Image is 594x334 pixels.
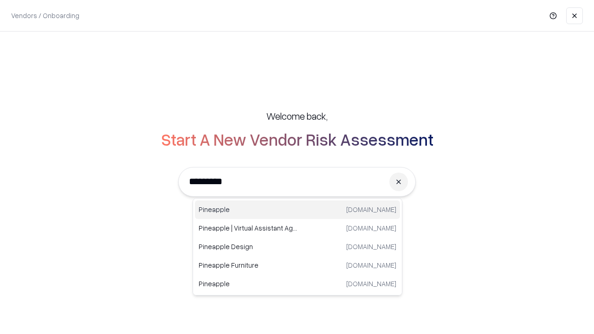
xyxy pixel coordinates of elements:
[346,205,396,214] p: [DOMAIN_NAME]
[199,223,297,233] p: Pineapple | Virtual Assistant Agency
[199,242,297,251] p: Pineapple Design
[346,260,396,270] p: [DOMAIN_NAME]
[199,205,297,214] p: Pineapple
[266,109,328,122] h5: Welcome back,
[161,130,433,148] h2: Start A New Vendor Risk Assessment
[199,279,297,289] p: Pineapple
[346,223,396,233] p: [DOMAIN_NAME]
[11,11,79,20] p: Vendors / Onboarding
[346,279,396,289] p: [DOMAIN_NAME]
[346,242,396,251] p: [DOMAIN_NAME]
[193,198,402,295] div: Suggestions
[199,260,297,270] p: Pineapple Furniture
